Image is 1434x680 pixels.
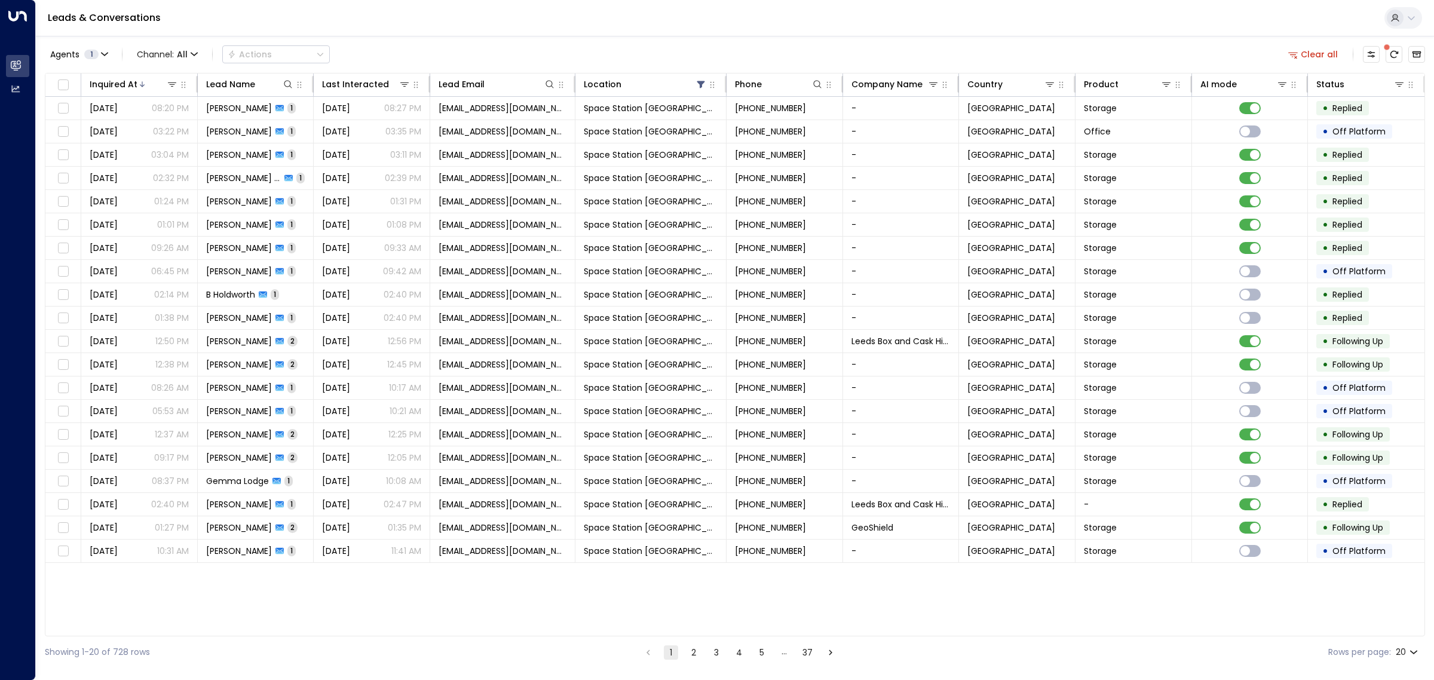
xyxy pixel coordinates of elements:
[735,172,806,184] span: +447524878745
[206,428,272,440] span: Kay Wright
[1322,448,1328,468] div: •
[1322,331,1328,351] div: •
[206,77,295,91] div: Lead Name
[287,103,296,113] span: 1
[151,265,189,277] p: 06:45 PM
[206,452,272,464] span: Jason Clements
[1322,308,1328,328] div: •
[287,219,296,229] span: 1
[967,195,1055,207] span: United Kingdom
[1084,289,1117,301] span: Storage
[843,423,960,446] td: -
[584,242,718,254] span: Space Station Wakefield
[732,645,746,660] button: Go to page 4
[439,149,566,161] span: lauraprice3685@gmail.com
[1084,219,1117,231] span: Storage
[1316,77,1405,91] div: Status
[322,382,350,394] span: Oct 07, 2025
[1332,452,1383,464] span: Following Up
[735,102,806,114] span: +447511809221
[390,149,421,161] p: 03:11 PM
[843,237,960,259] td: -
[1084,405,1117,417] span: Storage
[287,452,298,462] span: 2
[90,195,118,207] span: Yesterday
[735,359,806,370] span: +447930150767
[322,149,350,161] span: Yesterday
[132,46,203,63] button: Channel:All
[1332,172,1362,184] span: Replied
[735,219,806,231] span: +447725248452
[1200,77,1237,91] div: AI mode
[967,219,1055,231] span: United Kingdom
[735,77,823,91] div: Phone
[967,405,1055,417] span: United Kingdom
[45,46,112,63] button: Agents1
[584,359,718,370] span: Space Station Wakefield
[1332,219,1362,231] span: Replied
[206,102,272,114] span: Ashni Kumar
[584,102,718,114] span: Space Station Wakefield
[388,428,421,440] p: 12:25 PM
[439,312,566,324] span: b.chadworth@icloud.com
[967,359,1055,370] span: United Kingdom
[155,312,189,324] p: 01:38 PM
[322,125,350,137] span: Yesterday
[385,125,421,137] p: 03:35 PM
[1322,121,1328,142] div: •
[843,376,960,399] td: -
[1332,382,1386,394] span: Off Platform
[56,287,71,302] span: Toggle select row
[90,172,118,184] span: Yesterday
[967,312,1055,324] span: United Kingdom
[1332,289,1362,301] span: Replied
[322,289,350,301] span: Oct 07, 2025
[322,335,350,347] span: Yesterday
[439,428,566,440] span: kjwright6495@live.co.uk
[967,452,1055,464] span: United Kingdom
[384,289,421,301] p: 02:40 PM
[385,172,421,184] p: 02:39 PM
[56,101,71,116] span: Toggle select row
[843,470,960,492] td: -
[735,289,806,301] span: +447745856452
[1084,265,1117,277] span: Storage
[1200,77,1289,91] div: AI mode
[1322,424,1328,445] div: •
[90,335,118,347] span: Oct 07, 2025
[390,195,421,207] p: 01:31 PM
[383,265,421,277] p: 09:42 AM
[1322,145,1328,165] div: •
[584,149,718,161] span: Space Station Wakefield
[56,474,71,489] span: Toggle select row
[823,645,838,660] button: Go to next page
[709,645,724,660] button: Go to page 3
[1084,428,1117,440] span: Storage
[967,149,1055,161] span: United Kingdom
[439,77,556,91] div: Lead Email
[90,125,118,137] span: Yesterday
[439,335,566,347] span: enquiries@leedsbouncycastlehire.co.uk
[1332,265,1386,277] span: Off Platform
[387,359,421,370] p: 12:45 PM
[90,102,118,114] span: Yesterday
[56,334,71,349] span: Toggle select row
[206,242,272,254] span: Toni Diclemente
[843,446,960,469] td: -
[439,265,566,277] span: paulcamponi1969@gmail.com
[56,78,71,93] span: Toggle select all
[206,335,272,347] span: Christopher Walker
[1084,242,1117,254] span: Storage
[967,289,1055,301] span: United Kingdom
[439,359,566,370] span: celinemotta23@gmail.com
[90,475,118,487] span: Oct 06, 2025
[384,102,421,114] p: 08:27 PM
[584,77,621,91] div: Location
[90,219,118,231] span: Yesterday
[206,195,272,207] span: Susie Spencer
[151,149,189,161] p: 03:04 PM
[206,405,272,417] span: Steph Keedy
[967,335,1055,347] span: United Kingdom
[1084,335,1117,347] span: Storage
[735,125,806,137] span: +447588182882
